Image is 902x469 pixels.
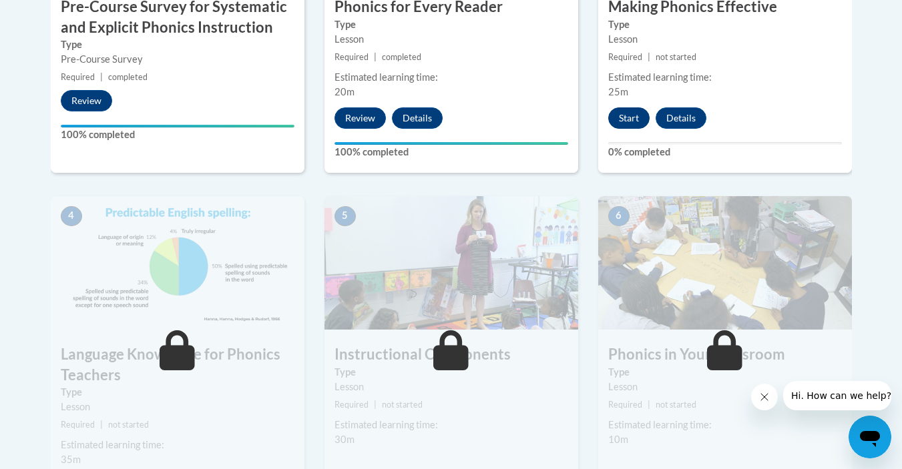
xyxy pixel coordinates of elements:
[334,365,568,380] label: Type
[334,434,355,445] span: 30m
[608,32,842,47] div: Lesson
[608,70,842,85] div: Estimated learning time:
[334,418,568,432] div: Estimated learning time:
[608,17,842,32] label: Type
[61,90,112,111] button: Review
[656,107,706,129] button: Details
[608,145,842,159] label: 0% completed
[324,344,578,365] h3: Instructional Components
[374,400,377,410] span: |
[61,37,294,52] label: Type
[61,72,95,82] span: Required
[608,400,642,410] span: Required
[61,420,95,430] span: Required
[608,418,842,432] div: Estimated learning time:
[598,344,852,365] h3: Phonics in Your Classroom
[334,206,356,226] span: 5
[61,454,81,465] span: 35m
[334,52,369,62] span: Required
[61,400,294,414] div: Lesson
[656,52,696,62] span: not started
[100,72,103,82] span: |
[751,384,778,410] iframe: Close message
[382,400,423,410] span: not started
[608,107,650,129] button: Start
[108,72,148,82] span: completed
[51,344,304,386] h3: Language Knowledge for Phonics Teachers
[334,86,355,97] span: 20m
[608,365,842,380] label: Type
[648,400,650,410] span: |
[61,125,294,127] div: Your progress
[334,380,568,394] div: Lesson
[374,52,377,62] span: |
[783,381,891,410] iframe: Message from company
[61,438,294,452] div: Estimated learning time:
[608,434,628,445] span: 10m
[598,196,852,330] img: Course Image
[334,400,369,410] span: Required
[334,142,568,145] div: Your progress
[61,385,294,400] label: Type
[608,206,630,226] span: 6
[648,52,650,62] span: |
[61,52,294,67] div: Pre-Course Survey
[608,86,628,97] span: 25m
[61,206,82,226] span: 4
[334,107,386,129] button: Review
[334,32,568,47] div: Lesson
[608,380,842,394] div: Lesson
[382,52,421,62] span: completed
[108,420,149,430] span: not started
[100,420,103,430] span: |
[51,196,304,330] img: Course Image
[334,70,568,85] div: Estimated learning time:
[392,107,443,129] button: Details
[656,400,696,410] span: not started
[334,17,568,32] label: Type
[61,127,294,142] label: 100% completed
[324,196,578,330] img: Course Image
[334,145,568,159] label: 100% completed
[849,416,891,458] iframe: Button to launch messaging window
[608,52,642,62] span: Required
